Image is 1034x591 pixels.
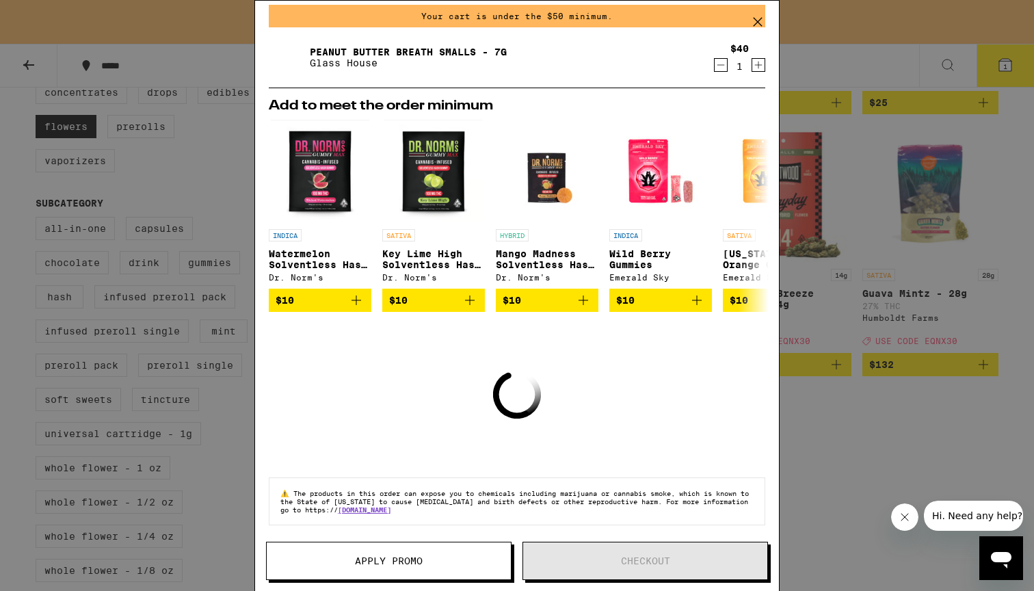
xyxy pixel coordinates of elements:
[310,57,507,68] p: Glass House
[266,542,512,580] button: Apply Promo
[269,273,371,282] div: Dr. Norm's
[609,248,712,270] p: Wild Berry Gummies
[496,229,529,241] p: HYBRID
[609,289,712,312] button: Add to bag
[389,295,408,306] span: $10
[382,289,485,312] button: Add to bag
[496,120,598,222] img: Dr. Norm's - Mango Madness Solventless Hash Gummy
[338,505,391,514] a: [DOMAIN_NAME]
[730,295,748,306] span: $10
[723,120,825,222] img: Emerald Sky - California Orange Gummies
[384,120,483,222] img: Dr. Norm's - Key Lime High Solventless Hash Gummy
[355,556,423,566] span: Apply Promo
[723,273,825,282] div: Emerald Sky
[382,248,485,270] p: Key Lime High Solventless Hash Gummy
[503,295,521,306] span: $10
[269,289,371,312] button: Add to bag
[723,289,825,312] button: Add to bag
[496,273,598,282] div: Dr. Norm's
[382,273,485,282] div: Dr. Norm's
[723,229,756,241] p: SATIVA
[714,58,728,72] button: Decrement
[269,38,307,77] img: Peanut Butter Breath Smalls - 7g
[269,229,302,241] p: INDICA
[522,542,768,580] button: Checkout
[269,248,371,270] p: Watermelon Solventless Hash Gummy
[280,489,749,514] span: The products in this order can expose you to chemicals including marijuana or cannabis smoke, whi...
[616,295,635,306] span: $10
[382,120,485,289] a: Open page for Key Lime High Solventless Hash Gummy from Dr. Norm's
[496,120,598,289] a: Open page for Mango Madness Solventless Hash Gummy from Dr. Norm's
[269,99,765,113] h2: Add to meet the order minimum
[382,229,415,241] p: SATIVA
[621,556,670,566] span: Checkout
[730,61,749,72] div: 1
[496,289,598,312] button: Add to bag
[730,43,749,54] div: $40
[979,536,1023,580] iframe: Button to launch messaging window
[891,503,918,531] iframe: Close message
[276,295,294,306] span: $10
[723,120,825,289] a: Open page for California Orange Gummies from Emerald Sky
[310,47,507,57] a: Peanut Butter Breath Smalls - 7g
[269,120,371,289] a: Open page for Watermelon Solventless Hash Gummy from Dr. Norm's
[609,120,712,222] img: Emerald Sky - Wild Berry Gummies
[609,273,712,282] div: Emerald Sky
[924,501,1023,531] iframe: Message from company
[269,5,765,27] div: Your cart is under the $50 minimum.
[723,248,825,270] p: [US_STATE] Orange Gummies
[271,120,370,222] img: Dr. Norm's - Watermelon Solventless Hash Gummy
[752,58,765,72] button: Increment
[280,489,293,497] span: ⚠️
[609,120,712,289] a: Open page for Wild Berry Gummies from Emerald Sky
[496,248,598,270] p: Mango Madness Solventless Hash Gummy
[609,229,642,241] p: INDICA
